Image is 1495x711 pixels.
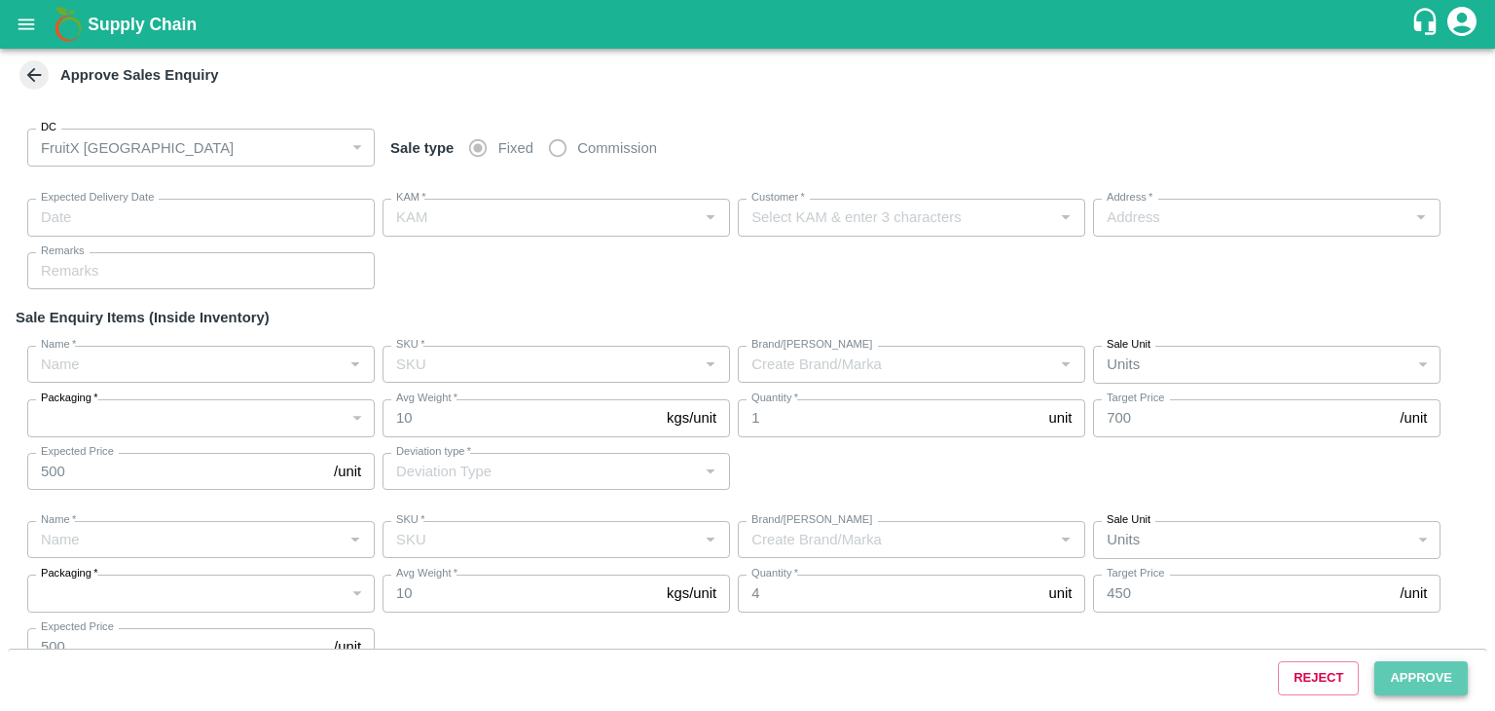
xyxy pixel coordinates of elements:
[396,512,424,528] label: SKU
[751,566,798,581] label: Quantity
[388,352,692,377] input: SKU
[1107,391,1164,406] label: Target Price
[334,636,361,657] p: /unit
[41,619,114,635] label: Expected Price
[396,391,457,406] label: Avg Weight
[388,527,692,552] input: SKU
[744,352,1047,377] input: Create Brand/Marka
[41,391,98,406] label: Packaging
[88,15,197,34] b: Supply Chain
[41,243,85,259] label: Remarks
[744,205,1047,230] input: Select KAM & enter 3 characters
[396,190,426,206] label: KAM
[751,337,872,353] label: Brand/[PERSON_NAME]
[1278,661,1359,695] button: Reject
[383,399,659,436] input: 0.0
[1107,354,1140,375] p: Units
[738,575,1040,612] input: 0.0
[16,310,270,325] strong: Sale Enquiry Items (Inside Inventory)
[388,459,692,484] input: Deviation Type
[396,337,424,353] label: SKU
[396,566,457,581] label: Avg Weight
[88,11,1410,38] a: Supply Chain
[751,391,798,406] label: Quantity
[738,399,1040,436] input: 0.0
[1374,661,1468,695] button: Approve
[667,582,716,604] p: kgs/unit
[1107,337,1150,353] label: Sale Unit
[396,444,471,460] label: Deviation type
[1107,512,1150,528] label: Sale Unit
[33,527,337,552] input: Name
[1410,7,1444,42] div: customer-support
[1099,205,1403,230] input: Address
[751,190,805,206] label: Customer
[334,461,361,482] p: /unit
[41,444,114,460] label: Expected Price
[60,67,219,83] strong: Approve Sales Enquiry
[41,337,76,353] label: Name
[41,120,56,135] label: DC
[1107,190,1152,206] label: Address
[1048,582,1072,604] p: unit
[577,137,657,159] span: Commission
[41,512,76,528] label: Name
[388,205,692,230] input: KAM
[383,140,461,156] span: Sale type
[27,252,375,289] input: Remarks
[41,190,154,206] label: Expected Delivery Date
[1107,566,1164,581] label: Target Price
[498,137,533,159] span: Fixed
[33,352,337,377] input: Name
[1048,407,1072,429] p: unit
[383,575,659,612] input: 0.0
[1444,4,1479,45] div: account of current user
[667,407,716,429] p: kgs/unit
[27,199,361,236] input: Choose date, selected date is Sep 5, 2025
[744,527,1047,552] input: Create Brand/Marka
[751,512,872,528] label: Brand/[PERSON_NAME]
[41,137,234,159] p: FruitX [GEOGRAPHIC_DATA]
[4,2,49,47] button: open drawer
[1107,529,1140,550] p: Units
[49,5,88,44] img: logo
[1400,407,1427,429] p: /unit
[41,566,98,581] label: Packaging
[1400,582,1427,604] p: /unit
